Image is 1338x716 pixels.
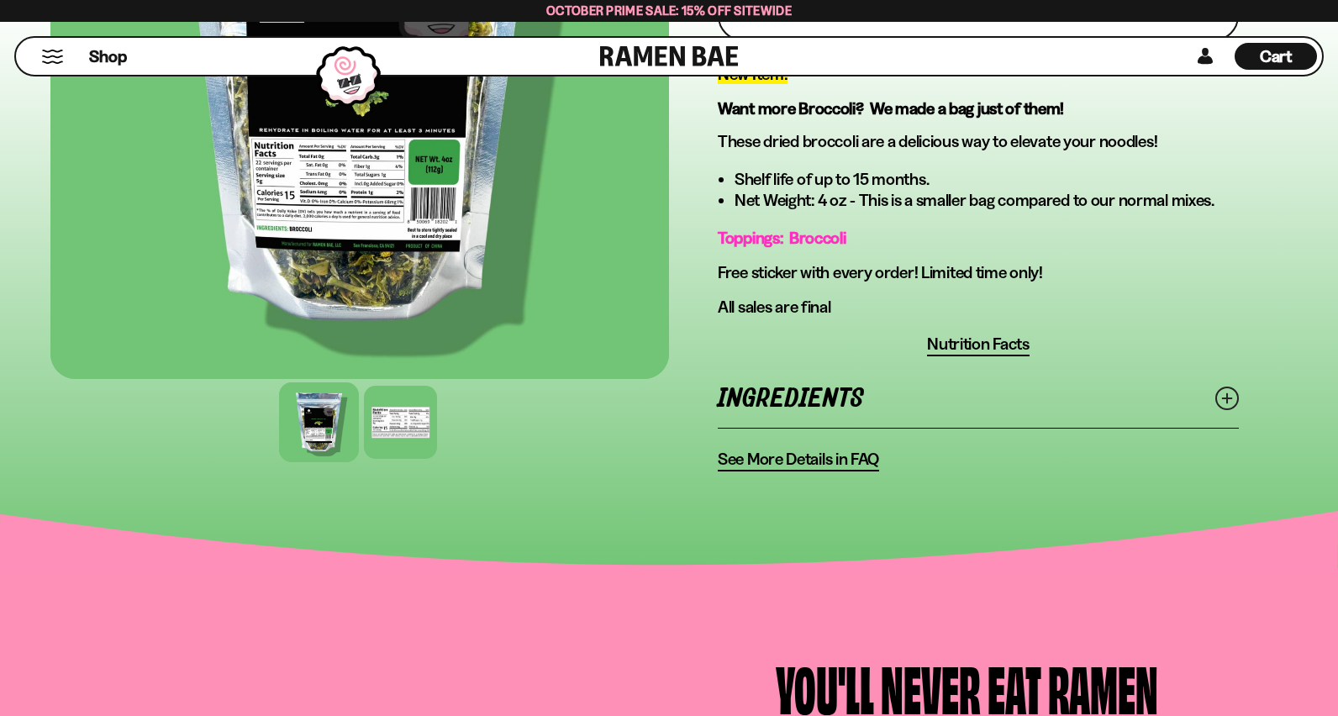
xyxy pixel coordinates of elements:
li: Shelf life of up to 15 months. [735,169,1239,190]
li: Net Weight: 4 oz - This is a smaller bag compared to our normal mixes. [735,190,1239,211]
button: Nutrition Facts [927,334,1030,356]
p: All sales are final [718,297,1239,318]
a: Ingredients [718,370,1239,428]
button: Mobile Menu Trigger [41,50,64,64]
div: Cart [1235,38,1317,75]
p: These dried broccoli are a delicious way to elevate your noodles! [718,131,1239,152]
span: Free sticker with every order! Limited time only! [718,262,1043,282]
span: See More Details in FAQ [718,449,879,470]
span: October Prime Sale: 15% off Sitewide [546,3,792,18]
span: Shop [89,45,127,68]
span: Nutrition Facts [927,334,1030,355]
strong: Want more Broccoli? We made a bag just of them! [718,98,1064,118]
span: Cart [1260,46,1293,66]
a: Shop [89,43,127,70]
a: See More Details in FAQ [718,449,879,471]
span: Toppings: Broccoli [718,228,846,248]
